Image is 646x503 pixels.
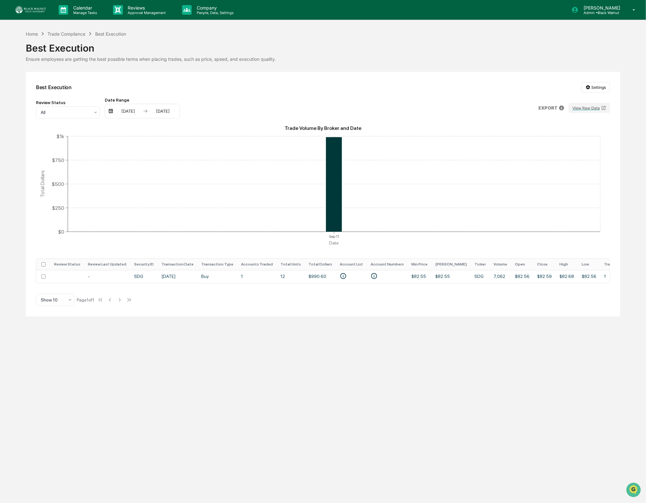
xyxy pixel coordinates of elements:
[408,270,431,283] td: $82.55
[6,71,43,76] div: Past conversations
[329,234,339,239] tspan: Sep 11
[471,270,490,283] td: SDG
[13,131,41,137] span: Preclearance
[408,259,431,270] th: Min Price
[579,11,623,15] p: Admin • Black Walnut
[600,270,632,283] td: 1
[556,259,578,270] th: High
[305,270,336,283] td: $990.60
[371,273,378,280] svg: • 636-526026
[99,70,116,77] button: See all
[95,31,126,37] div: Best Execution
[29,49,104,55] div: Start new chat
[84,270,130,283] td: -
[556,270,578,283] td: $82.68
[578,270,600,283] td: $82.56
[533,270,556,283] td: $82.59
[336,259,367,270] th: Account List
[149,109,176,114] div: [DATE]
[192,11,237,15] p: People, Data, Settings
[115,109,142,114] div: [DATE]
[511,270,533,283] td: $82.56
[130,259,158,270] th: Security ID
[108,51,116,59] button: Start new chat
[68,5,100,11] p: Calendar
[6,14,116,24] p: How can we help?
[581,82,610,92] button: Settings
[4,140,43,152] a: 🔎Data Lookup
[26,37,620,54] div: Best Execution
[50,259,84,270] th: Review Status
[44,128,82,139] a: 🗄️Attestations
[533,259,556,270] th: Close
[26,56,620,62] div: Ensure employees are getting the best possible terms when placing trades, such as price, speed, a...
[329,240,339,245] tspan: Date
[108,109,113,114] img: calendar
[192,5,237,11] p: Company
[578,259,600,270] th: Low
[53,131,79,137] span: Attestations
[58,229,64,235] tspan: $0
[6,49,18,60] img: 1746055101610-c473b297-6a78-478c-a979-82029cc54cd1
[52,205,64,211] tspan: $250
[6,143,11,148] div: 🔎
[277,259,305,270] th: Total Units
[39,170,46,197] tspan: Total Dollars
[123,5,169,11] p: Reviews
[367,259,408,270] th: Account Numbers
[511,259,533,270] th: Open
[197,259,237,270] th: Transaction Type
[130,270,158,283] td: SDG
[21,87,34,92] span: [DATE]
[538,105,557,110] p: EXPORT
[490,259,511,270] th: Volume
[68,11,100,15] p: Manage Tasks
[21,104,34,109] span: [DATE]
[36,84,72,90] div: Best Execution
[579,5,623,11] p: [PERSON_NAME]
[143,109,148,114] img: arrow right
[36,100,100,105] div: Review Status
[431,259,471,270] th: [PERSON_NAME]
[197,270,237,283] td: Buy
[46,131,51,136] div: 🗄️
[63,158,77,163] span: Pylon
[285,125,361,131] text: Trade Volume By Broker and Date
[569,103,610,113] button: View Raw Data
[471,259,490,270] th: Ticker
[6,131,11,136] div: 🖐️
[52,157,64,163] tspan: $750
[305,259,336,270] th: Total Dollars
[56,133,64,139] tspan: $1k
[158,270,197,283] td: [DATE]
[277,270,305,283] td: 12
[431,270,471,283] td: $82.55
[237,259,277,270] th: Accounts Traded
[4,128,44,139] a: 🖐️Preclearance
[158,259,197,270] th: Transaction Date
[13,143,40,149] span: Data Lookup
[26,31,38,37] div: Home
[490,270,511,283] td: 7,062
[52,181,64,187] tspan: $500
[237,270,277,283] td: 1
[47,31,85,37] div: Trade Compliance
[626,482,643,499] iframe: Open customer support
[29,55,88,60] div: We're available if you need us!
[105,97,180,103] div: Date Range
[13,49,25,60] img: 8933085812038_c878075ebb4cc5468115_72.jpg
[15,6,46,14] img: logo
[123,11,169,15] p: Approval Management
[600,259,632,270] th: Transactions
[77,297,94,302] div: Page 1 of 1
[340,273,347,280] svg: • AXXXXXXXXX
[45,158,77,163] a: Powered byPylon
[84,259,130,270] th: Review Last Updated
